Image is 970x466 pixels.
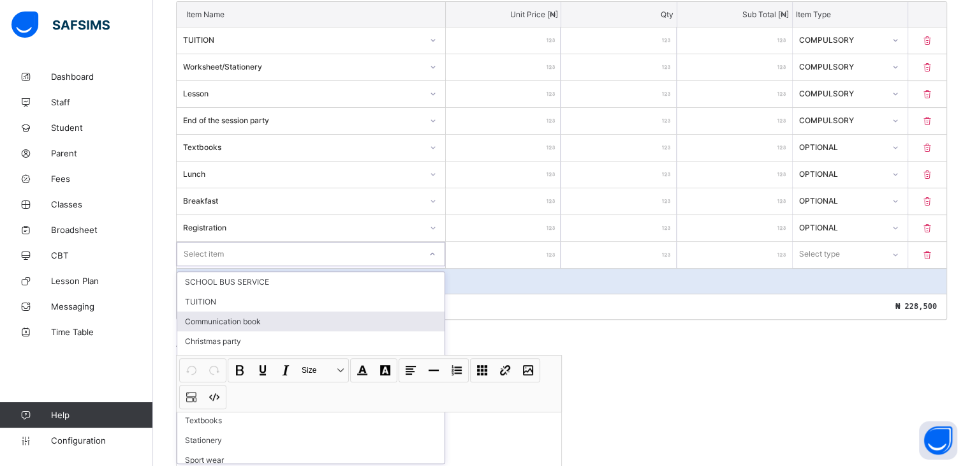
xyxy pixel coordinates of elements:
button: Table [471,359,493,381]
div: Worksheet/Stationery [183,61,422,71]
button: Highlight Color [374,359,396,381]
div: Communication book [177,312,445,331]
span: Fees [51,174,153,184]
img: safsims [11,11,110,38]
div: Lesson [183,88,422,98]
button: Image [517,359,539,381]
div: Stationery [177,430,445,450]
div: SCHOOL BUS SERVICE [177,272,445,292]
div: COMPULSORY [799,88,885,98]
div: OPTIONAL [799,142,885,151]
div: Lunch [183,169,422,178]
p: Item Type [796,10,904,19]
div: OPTIONAL [799,195,885,205]
button: Font Color [351,359,373,381]
button: Bold [229,359,251,381]
div: TUITION [177,292,445,312]
div: Registration [183,222,422,232]
button: Horizontal line [423,359,445,381]
button: Show blocks [180,386,202,408]
p: Unit Price [ ₦ ] [449,10,557,19]
div: Christmas party [177,331,445,351]
span: Messaging [51,301,153,312]
div: Textbooks [177,410,445,430]
div: End of the session party [183,115,422,124]
div: Select type [799,242,840,266]
span: CBT [51,250,153,260]
div: Breakfast [177,351,445,371]
div: TUITION [183,34,422,44]
span: Time Table [51,327,153,337]
span: Configuration [51,435,152,446]
div: OPTIONAL [799,169,885,178]
div: Textbooks [183,142,422,151]
span: Help [51,410,152,420]
button: Open asap [919,421,957,460]
div: Select item [184,242,224,266]
span: Parent [51,148,153,158]
button: Italic [275,359,297,381]
div: Breakfast [183,195,422,205]
div: OPTIONAL [799,222,885,232]
span: Dashboard [51,71,153,82]
span: Classes [51,199,153,209]
span: Broadsheet [51,225,153,235]
p: Qty [564,10,673,19]
span: Additional Note [176,339,231,349]
span: ₦ 228,500 [895,302,937,311]
p: Sub Total [ ₦ ] [680,10,789,19]
div: COMPULSORY [799,34,885,44]
button: Underline [252,359,274,381]
div: COMPULSORY [799,115,885,124]
div: COMPULSORY [799,61,885,71]
button: Redo [203,359,225,381]
span: Lesson Plan [51,276,153,286]
span: Staff [51,97,153,107]
p: Item Name [186,10,436,19]
button: Link [494,359,516,381]
span: Student [51,123,153,133]
button: Code view [203,386,225,408]
button: Undo [180,359,202,381]
button: Align [400,359,422,381]
button: Size [298,359,348,381]
button: List [446,359,467,381]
